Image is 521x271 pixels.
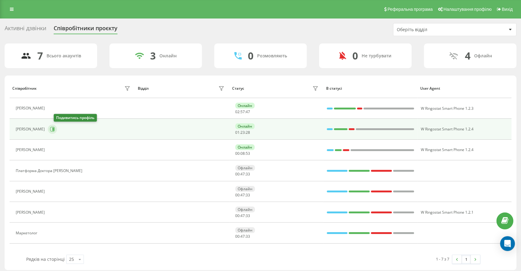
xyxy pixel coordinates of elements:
span: 02 [235,109,240,114]
span: Налаштування профілю [443,7,491,12]
div: Співробітники проєкту [54,25,117,35]
div: [PERSON_NAME] [16,127,46,131]
span: Вихід [502,7,513,12]
div: 3 [150,50,156,62]
div: [PERSON_NAME] [16,210,46,215]
div: Відділ [138,86,149,91]
div: : : [235,172,250,176]
div: 7 [37,50,43,62]
span: 00 [235,171,240,177]
div: Онлайн [159,53,177,59]
div: : : [235,110,250,114]
div: Активні дзвінки [5,25,46,35]
div: [PERSON_NAME] [16,189,46,194]
div: Маркетолог [16,231,39,235]
div: Офлайн [235,227,255,233]
div: : : [235,130,250,135]
div: [PERSON_NAME] [16,106,46,110]
span: Реферальна програма [388,7,433,12]
div: Онлайн [235,144,255,150]
div: [PERSON_NAME] [16,148,46,152]
div: Open Intercom Messenger [500,236,515,251]
div: Статус [232,86,244,91]
div: Оберіть відділ [397,27,470,32]
div: Онлайн [235,123,255,129]
div: : : [235,193,250,197]
div: : : [235,151,250,156]
span: 01 [235,130,240,135]
span: 28 [246,130,250,135]
span: 23 [240,130,245,135]
span: 57 [240,109,245,114]
div: : : [235,234,250,239]
span: 00 [235,234,240,239]
span: 47 [240,234,245,239]
div: Всього акаунтів [47,53,81,59]
span: 00 [235,151,240,156]
span: 33 [246,234,250,239]
div: : : [235,214,250,218]
span: 00 [235,213,240,218]
span: W Ringostat Smart Phone 1.2.1 [421,210,474,215]
div: Співробітник [12,86,37,91]
span: W Ringostat Smart Phone 1.2.3 [421,106,474,111]
div: 25 [69,256,74,262]
div: Онлайн [235,103,255,109]
div: Офлайн [235,186,255,192]
span: 33 [246,171,250,177]
div: Не турбувати [362,53,392,59]
div: User Agent [420,86,508,91]
span: 47 [240,192,245,198]
span: 33 [246,213,250,218]
span: 00 [235,192,240,198]
div: 0 [352,50,358,62]
div: В статусі [326,86,414,91]
span: 33 [246,192,250,198]
span: 47 [240,171,245,177]
div: 4 [465,50,470,62]
span: W Ringostat Smart Phone 1.2.4 [421,147,474,152]
span: 47 [246,109,250,114]
div: Подивитись профіль [54,114,97,122]
div: Офлайн [235,165,255,171]
a: 1 [462,255,471,264]
div: Платформа Доктора [PERSON_NAME] [16,169,84,173]
span: Рядків на сторінці [26,256,65,262]
span: W Ringostat Smart Phone 1.2.4 [421,126,474,132]
span: 53 [246,151,250,156]
div: Офлайн [235,207,255,212]
span: 47 [240,213,245,218]
div: Розмовляють [257,53,287,59]
span: 08 [240,151,245,156]
div: Офлайн [474,53,492,59]
div: 1 - 7 з 7 [436,256,449,262]
div: 0 [248,50,253,62]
